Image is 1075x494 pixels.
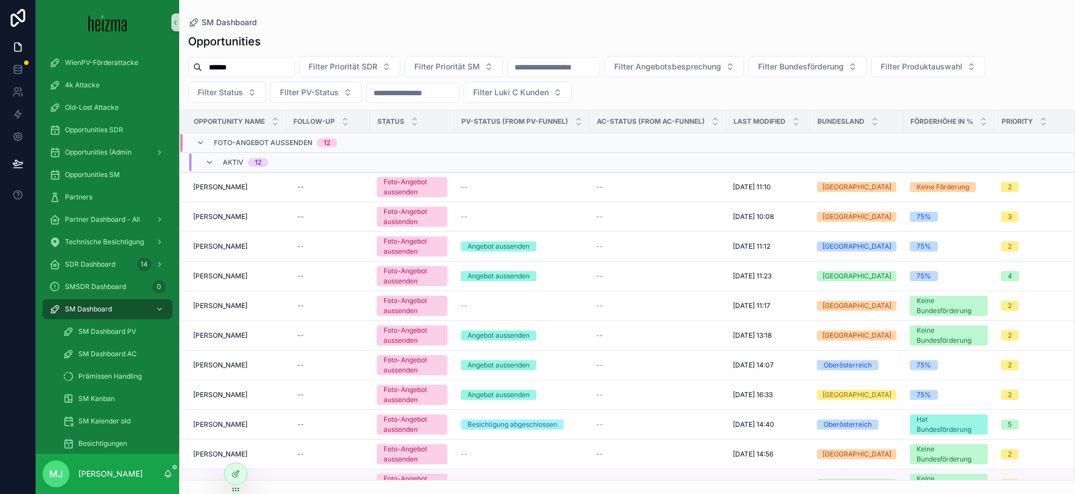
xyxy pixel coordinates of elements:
span: -- [596,183,603,192]
a: [DATE] 11:10 [733,183,803,192]
a: [PERSON_NAME] [193,390,279,399]
a: [GEOGRAPHIC_DATA] [817,390,896,400]
div: -- [297,479,304,488]
a: Angebot aussenden [461,330,583,341]
span: -- [596,301,603,310]
div: 12 [324,138,330,147]
a: [DATE] 11:17 [733,301,803,310]
a: [GEOGRAPHIC_DATA] [817,449,896,459]
span: Filter Angebotsbesprechung [614,61,721,72]
a: Foto-Angebot aussenden [377,385,447,405]
a: [PERSON_NAME] [193,301,279,310]
div: [GEOGRAPHIC_DATA] [822,241,891,251]
div: Foto-Angebot aussenden [384,236,441,257]
a: -- [596,331,719,340]
a: 2 [1001,182,1072,192]
div: Keine Bundesförderung [917,296,981,316]
a: Foto-Angebot aussenden [377,266,447,286]
div: Hat Bundesförderung [917,414,981,435]
a: -- [293,356,363,374]
a: Partners [43,187,172,207]
a: SMSDR Dashboard0 [43,277,172,297]
div: [GEOGRAPHIC_DATA] [822,390,891,400]
a: [GEOGRAPHIC_DATA] [817,212,896,222]
div: -- [297,450,304,459]
button: Select Button [605,56,744,77]
a: Partner Dashboard - All [43,209,172,230]
a: 2 [1001,360,1072,370]
div: 75% [917,390,931,400]
a: -- [596,272,719,281]
span: -- [461,479,468,488]
span: Bundesland [817,117,864,126]
div: [GEOGRAPHIC_DATA] [822,449,891,459]
span: [DATE] 13:18 [733,331,772,340]
span: [PERSON_NAME] [193,183,247,192]
span: [PERSON_NAME] [193,212,247,221]
span: -- [596,212,603,221]
a: Foto-Angebot aussenden [377,296,447,316]
span: [DATE] 11:23 [733,272,772,281]
button: Select Button [749,56,867,77]
div: 75% [917,241,931,251]
div: Keine Förderung [917,182,969,192]
img: App logo [88,13,127,31]
span: Opportunities SDR [65,125,123,134]
span: [DATE] 14:56 [733,450,773,459]
a: -- [293,208,363,226]
a: -- [596,450,719,459]
span: [DATE] 11:12 [733,242,770,251]
span: -- [461,212,468,221]
span: [DATE] 16:13 [733,479,772,488]
a: [GEOGRAPHIC_DATA] [817,241,896,251]
a: SDR Dashboard14 [43,254,172,274]
span: -- [461,450,468,459]
div: Oberösterreich [824,360,872,370]
button: Select Button [464,82,572,103]
a: -- [293,475,363,493]
a: SM Dashboard [43,299,172,319]
a: Angebot aussenden [461,360,583,370]
div: -- [297,272,304,281]
a: Foto-Angebot aussenden [377,325,447,346]
a: Keine Bundesförderung [910,444,988,464]
span: [DATE] 14:07 [733,361,774,370]
a: -- [293,445,363,463]
span: [DATE] 11:10 [733,183,771,192]
span: MJ [49,467,63,481]
a: 2 [1001,301,1072,311]
div: -- [297,420,304,429]
span: Opportunities (Admin [65,148,132,157]
span: -- [461,301,468,310]
span: SM Dashboard [65,305,112,314]
span: [DATE] 11:17 [733,301,770,310]
span: SM Kanban [78,394,115,403]
span: Besichtigungen [78,439,127,448]
a: -- [293,327,363,344]
a: -- [596,361,719,370]
div: 3 [1008,212,1012,222]
span: -- [461,183,468,192]
div: [GEOGRAPHIC_DATA] [822,182,891,192]
span: SM Dashboard PV [78,327,136,336]
span: Filter Luki C Kunden [473,87,549,98]
span: Filter Bundesförderung [758,61,844,72]
a: Foto-Angebot aussenden [377,207,447,227]
div: 0 [152,280,166,293]
div: 2 [1008,390,1012,400]
span: [PERSON_NAME] [193,479,247,488]
div: -- [297,301,304,310]
a: Angebot aussenden [461,390,583,400]
a: [PERSON_NAME] [193,183,279,192]
span: [PERSON_NAME] [193,390,247,399]
a: [PERSON_NAME] [193,420,279,429]
button: Select Button [871,56,985,77]
a: WienPV-Förderattacke [43,53,172,73]
div: Foto-Angebot aussenden [384,296,441,316]
a: Angebot aussenden [461,241,583,251]
a: [DATE] 16:33 [733,390,803,399]
div: 2 [1008,479,1012,489]
a: 4 [1001,271,1072,281]
span: Förderhöhe in % [910,117,973,126]
span: PV-Status (from PV-Funnel) [461,117,568,126]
